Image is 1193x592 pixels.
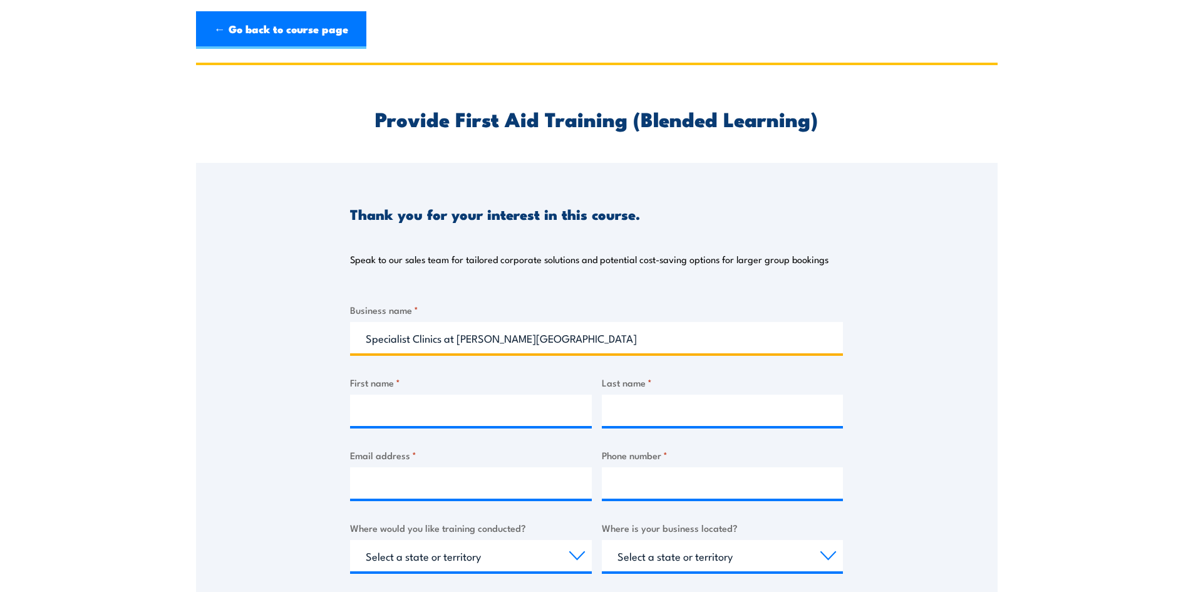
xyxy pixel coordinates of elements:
label: Business name [350,303,843,317]
label: Where would you like training conducted? [350,521,592,535]
label: First name [350,375,592,390]
label: Where is your business located? [602,521,844,535]
label: Last name [602,375,844,390]
p: Speak to our sales team for tailored corporate solutions and potential cost-saving options for la... [350,253,829,266]
a: ← Go back to course page [196,11,366,49]
h2: Provide First Aid Training (Blended Learning) [350,110,843,127]
label: Email address [350,448,592,462]
label: Phone number [602,448,844,462]
h3: Thank you for your interest in this course. [350,207,640,221]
